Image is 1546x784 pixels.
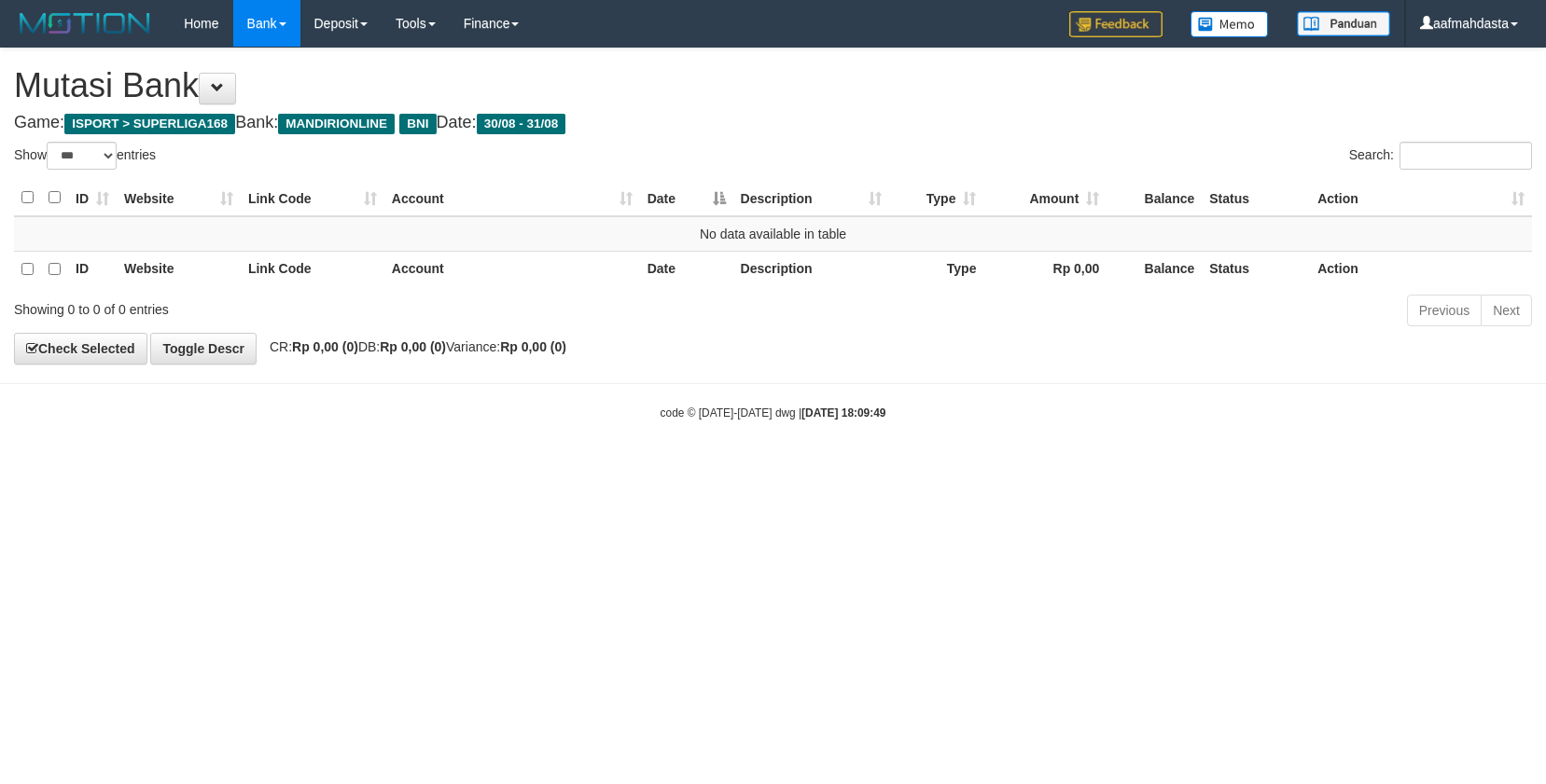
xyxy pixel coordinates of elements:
[384,180,640,216] th: Account: activate to sort column ascending
[661,406,886,420] small: code © [DATE]-[DATE] dwg |
[640,180,733,216] th: Date: activate to sort column descending
[14,333,147,364] a: Check Selected
[1107,180,1202,216] th: Balance
[117,251,241,287] th: Website
[47,142,117,170] select: Showentries
[1349,142,1532,170] label: Search:
[64,114,235,134] span: ISPORT > SUPERLIGA168
[1069,11,1163,37] img: Feedback.jpg
[983,180,1107,216] th: Amount: activate to sort column ascending
[278,114,395,134] span: MANDIRIONLINE
[1202,251,1310,287] th: Status
[14,67,1532,104] h1: Mutasi Bank
[14,9,156,37] img: MOTION_logo.png
[241,180,384,216] th: Link Code: activate to sort column ascending
[14,293,630,319] div: Showing 0 to 0 of 0 entries
[14,142,156,170] label: Show entries
[500,339,566,354] strong: Rp 0,00 (0)
[14,114,1532,132] h4: Game: Bank: Date:
[68,251,117,287] th: ID
[1310,180,1532,216] th: Action: activate to sort column ascending
[1310,251,1532,287] th: Action
[117,180,241,216] th: Website: activate to sort column ascending
[1107,251,1202,287] th: Balance
[292,339,358,354] strong: Rp 0,00 (0)
[640,251,733,287] th: Date
[399,114,436,134] span: BNI
[1481,295,1532,326] a: Next
[1407,295,1482,326] a: Previous
[889,251,983,287] th: Type
[241,251,384,287] th: Link Code
[384,251,640,287] th: Account
[260,339,566,354] span: CR: DB: Variance:
[801,406,885,420] strong: [DATE] 18:09:49
[733,251,890,287] th: Description
[983,251,1107,287] th: Rp 0,00
[68,180,117,216] th: ID: activate to sort column ascending
[1202,180,1310,216] th: Status
[380,339,446,354] strong: Rp 0,00 (0)
[1191,11,1269,37] img: Button%20Memo.svg
[889,180,983,216] th: Type: activate to sort column ascending
[1400,142,1532,170] input: Search:
[150,333,257,364] a: Toggle Descr
[477,114,566,134] span: 30/08 - 31/08
[1297,11,1390,36] img: panduan.png
[14,216,1532,252] td: No data available in table
[733,180,890,216] th: Description: activate to sort column ascending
